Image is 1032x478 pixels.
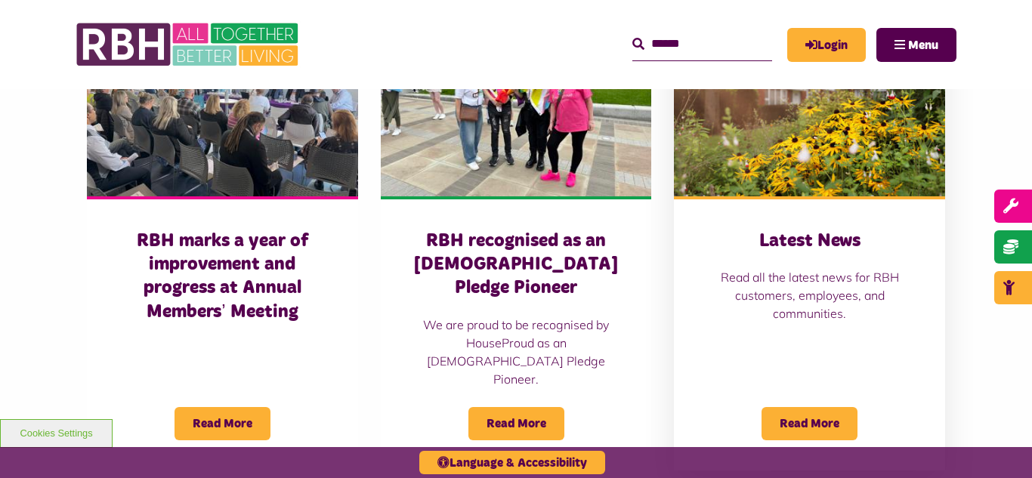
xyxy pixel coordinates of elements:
[76,15,302,74] img: RBH
[908,39,938,51] span: Menu
[704,268,915,322] p: Read all the latest news for RBH customers, employees, and communities.
[762,407,857,440] span: Read More
[117,230,328,324] h3: RBH marks a year of improvement and progress at Annual Members’ Meeting
[411,316,622,388] p: We are proud to be recognised by HouseProud as an [DEMOGRAPHIC_DATA] Pledge Pioneer.
[704,230,915,253] h3: Latest News
[674,27,945,196] img: SAZ MEDIA RBH HOUSING4
[381,27,652,196] img: RBH customers and colleagues at the Rochdale Pride event outside the town hall
[419,451,605,474] button: Language & Accessibility
[411,230,622,301] h3: RBH recognised as an [DEMOGRAPHIC_DATA] Pledge Pioneer
[381,27,652,470] a: RBH recognised as an [DEMOGRAPHIC_DATA] Pledge Pioneer We are proud to be recognised by HouseProu...
[876,28,956,62] button: Navigation
[87,27,358,196] img: Board Meeting
[674,27,945,470] a: Latest News Read all the latest news for RBH customers, employees, and communities. Read More
[787,28,866,62] a: MyRBH
[87,27,358,470] a: RBH marks a year of improvement and progress at Annual Members’ Meeting Read More
[175,407,270,440] span: Read More
[468,407,564,440] span: Read More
